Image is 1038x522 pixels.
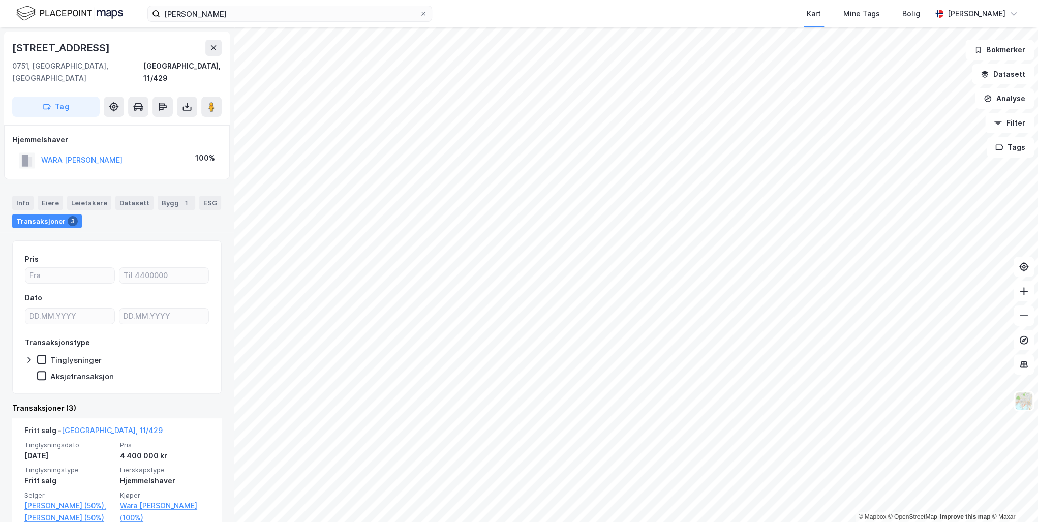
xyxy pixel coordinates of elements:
div: Hjemmelshaver [13,134,221,146]
img: Z [1014,391,1033,411]
div: Mine Tags [843,8,880,20]
div: 1 [181,198,191,208]
div: Datasett [115,196,154,210]
span: Tinglysningsdato [24,441,114,449]
div: Pris [25,253,39,265]
input: Fra [25,268,114,283]
button: Tag [12,97,100,117]
div: Info [12,196,34,210]
div: 100% [195,152,215,164]
button: Analyse [975,88,1034,109]
div: 3 [68,216,78,226]
div: Transaksjoner (3) [12,402,222,414]
div: Transaksjonstype [25,336,90,349]
img: logo.f888ab2527a4732fd821a326f86c7f29.svg [16,5,123,22]
div: [PERSON_NAME] [948,8,1005,20]
div: [STREET_ADDRESS] [12,40,112,56]
div: 0751, [GEOGRAPHIC_DATA], [GEOGRAPHIC_DATA] [12,60,143,84]
div: Kart [807,8,821,20]
button: Filter [985,113,1034,133]
a: Mapbox [858,513,886,520]
a: [PERSON_NAME] (50%), [24,500,114,512]
div: Hjemmelshaver [120,475,209,487]
div: Tinglysninger [50,355,102,365]
a: OpenStreetMap [888,513,937,520]
div: Transaksjoner [12,214,82,228]
input: DD.MM.YYYY [25,309,114,324]
span: Tinglysningstype [24,466,114,474]
div: Kontrollprogram for chat [987,473,1038,522]
input: DD.MM.YYYY [119,309,208,324]
span: Eierskapstype [120,466,209,474]
div: Bygg [158,196,195,210]
div: Bolig [902,8,920,20]
button: Bokmerker [965,40,1034,60]
div: Dato [25,292,42,304]
div: ESG [199,196,221,210]
div: 4 400 000 kr [120,450,209,462]
a: [GEOGRAPHIC_DATA], 11/429 [62,426,163,435]
a: Improve this map [940,513,990,520]
button: Tags [987,137,1034,158]
div: [GEOGRAPHIC_DATA], 11/429 [143,60,222,84]
span: Selger [24,491,114,500]
input: Til 4400000 [119,268,208,283]
iframe: Chat Widget [987,473,1038,522]
span: Pris [120,441,209,449]
div: Fritt salg [24,475,114,487]
div: Aksjetransaksjon [50,372,114,381]
input: Søk på adresse, matrikkel, gårdeiere, leietakere eller personer [160,6,419,21]
div: Fritt salg - [24,424,163,441]
button: Datasett [972,64,1034,84]
div: [DATE] [24,450,114,462]
div: Leietakere [67,196,111,210]
div: Eiere [38,196,63,210]
span: Kjøper [120,491,209,500]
